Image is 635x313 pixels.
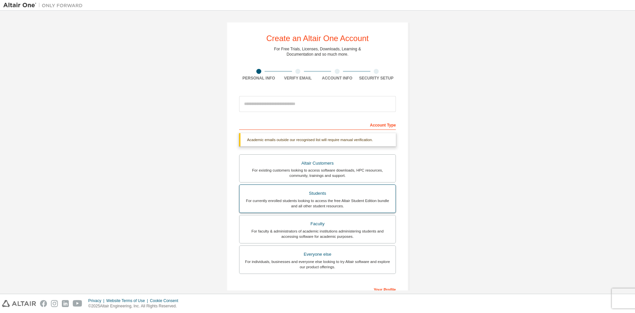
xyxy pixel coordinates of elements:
[357,76,396,81] div: Security Setup
[62,300,69,307] img: linkedin.svg
[106,298,150,303] div: Website Terms of Use
[239,284,396,294] div: Your Profile
[239,76,278,81] div: Personal Info
[243,168,392,178] div: For existing customers looking to access software downloads, HPC resources, community, trainings ...
[239,133,396,146] div: Academic emails outside our recognised list will require manual verification.
[243,198,392,209] div: For currently enrolled students looking to access the free Altair Student Edition bundle and all ...
[73,300,82,307] img: youtube.svg
[317,76,357,81] div: Account Info
[88,298,106,303] div: Privacy
[150,298,182,303] div: Cookie Consent
[51,300,58,307] img: instagram.svg
[243,219,392,229] div: Faculty
[243,250,392,259] div: Everyone else
[266,34,369,42] div: Create an Altair One Account
[2,300,36,307] img: altair_logo.svg
[278,76,318,81] div: Verify Email
[40,300,47,307] img: facebook.svg
[243,229,392,239] div: For faculty & administrators of academic institutions administering students and accessing softwa...
[243,259,392,270] div: For individuals, businesses and everyone else looking to try Altair software and explore our prod...
[243,159,392,168] div: Altair Customers
[3,2,86,9] img: Altair One
[274,46,361,57] div: For Free Trials, Licenses, Downloads, Learning & Documentation and so much more.
[239,119,396,130] div: Account Type
[243,189,392,198] div: Students
[88,303,182,309] p: © 2025 Altair Engineering, Inc. All Rights Reserved.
